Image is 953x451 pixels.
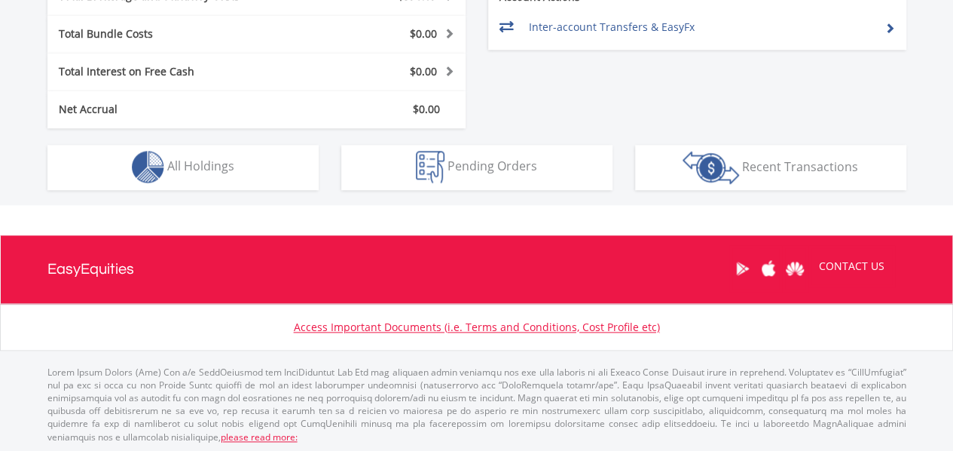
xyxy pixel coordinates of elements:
a: EasyEquities [47,235,134,303]
td: Inter-account Transfers & EasyFx [529,16,873,38]
a: Access Important Documents (i.e. Terms and Conditions, Cost Profile etc) [294,320,660,334]
span: Recent Transactions [742,158,858,174]
span: $0.00 [410,26,437,41]
a: Google Play [729,245,756,292]
button: Pending Orders [341,145,612,190]
button: Recent Transactions [635,145,906,190]
span: All Holdings [167,158,234,174]
button: All Holdings [47,145,319,190]
span: Pending Orders [447,158,537,174]
a: Huawei [782,245,808,292]
img: holdings-wht.png [132,151,164,183]
p: Lorem Ipsum Dolors (Ame) Con a/e SeddOeiusmod tem InciDiduntut Lab Etd mag aliquaen admin veniamq... [47,366,906,443]
a: CONTACT US [808,245,895,287]
span: $0.00 [410,64,437,78]
div: Total Bundle Costs [47,26,292,41]
div: Total Interest on Free Cash [47,64,292,79]
a: Apple [756,245,782,292]
img: pending_instructions-wht.png [416,151,444,183]
img: transactions-zar-wht.png [683,151,739,184]
span: $0.00 [413,102,440,116]
a: please read more: [221,431,298,443]
div: Net Accrual [47,102,292,117]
